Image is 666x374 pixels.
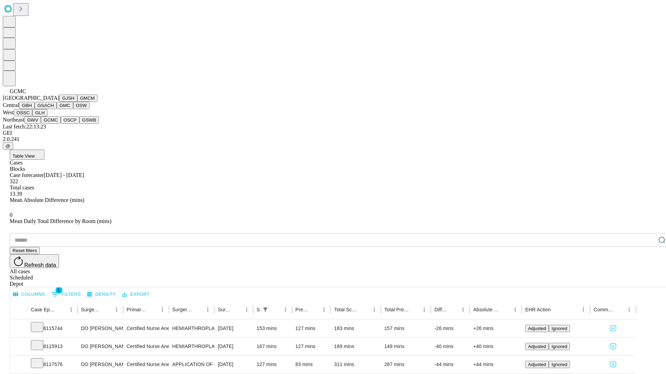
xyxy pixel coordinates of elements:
[31,320,74,337] div: 8115744
[218,307,231,312] div: Surgery Date
[41,116,61,124] button: GCMC
[66,305,76,314] button: Menu
[501,305,510,314] button: Sort
[3,102,19,108] span: Central
[127,320,165,337] div: Certified Nurse Anesthetist
[44,172,84,178] span: [DATE] - [DATE]
[525,361,549,368] button: Adjusted
[449,305,458,314] button: Sort
[384,338,428,355] div: 149 mins
[510,305,520,314] button: Menu
[528,362,546,367] span: Adjusted
[32,109,47,116] button: GLH
[473,338,518,355] div: +40 mins
[473,307,500,312] div: Absolute Difference
[3,109,14,115] span: West
[59,95,77,102] button: GJSH
[31,338,74,355] div: 8115913
[14,323,24,335] button: Expand
[127,356,165,373] div: Certified Nurse Anesthetist
[309,305,319,314] button: Sort
[24,116,41,124] button: GWV
[120,289,151,300] button: Export
[549,343,570,350] button: Ignored
[3,136,663,142] div: 2.0.241
[296,356,327,373] div: 83 mins
[19,102,35,109] button: GBH
[14,341,24,353] button: Expand
[218,320,250,337] div: [DATE]
[112,305,121,314] button: Menu
[10,191,22,197] span: 13.39
[261,305,270,314] div: 1 active filter
[218,338,250,355] div: [DATE]
[157,305,167,314] button: Menu
[3,130,663,136] div: GEI
[552,362,567,367] span: Ignored
[11,289,47,300] button: Select columns
[172,320,211,337] div: HEMIARTHROPLASTY HIP
[549,361,570,368] button: Ignored
[434,338,466,355] div: -40 mins
[549,325,570,332] button: Ignored
[528,344,546,349] span: Adjusted
[31,356,74,373] div: 8117576
[61,116,79,124] button: OSCP
[257,307,260,312] div: Scheduled In Room Duration
[419,305,429,314] button: Menu
[552,326,567,331] span: Ignored
[242,305,251,314] button: Menu
[10,212,12,218] span: 0
[334,338,377,355] div: 189 mins
[148,305,157,314] button: Sort
[296,307,309,312] div: Predicted In Room Duration
[172,307,193,312] div: Surgery Name
[81,356,120,373] div: DO [PERSON_NAME]
[434,320,466,337] div: -26 mins
[525,325,549,332] button: Adjusted
[10,247,40,254] button: Reset filters
[10,254,59,268] button: Refresh data
[6,143,10,149] span: @
[410,305,419,314] button: Sort
[85,289,118,300] button: Density
[55,287,62,294] span: 1
[384,356,428,373] div: 267 mins
[24,262,56,268] span: Refresh data
[127,338,165,355] div: Certified Nurse Anesthetist
[434,307,448,312] div: Difference
[10,185,34,190] span: Total cases
[77,95,97,102] button: GMCM
[3,124,46,130] span: Last fetch: 22:13:23
[552,344,567,349] span: Ignored
[12,153,35,159] span: Table View
[384,307,409,312] div: Total Predicted Duration
[334,320,377,337] div: 183 mins
[257,338,289,355] div: 167 mins
[10,172,44,178] span: Case forecaster
[10,178,18,184] span: 322
[79,116,99,124] button: GSWB
[73,102,90,109] button: OSW
[434,356,466,373] div: -44 mins
[369,305,379,314] button: Menu
[579,305,588,314] button: Menu
[172,356,211,373] div: APPLICATION OF EXTERNAL FIXATOR MULTIPLANE ILLIZAROV TYPE
[57,102,73,109] button: GMC
[14,109,33,116] button: OSSC
[615,305,624,314] button: Sort
[525,343,549,350] button: Adjusted
[10,150,44,160] button: Table View
[257,356,289,373] div: 127 mins
[81,320,120,337] div: DO [PERSON_NAME]
[10,218,111,224] span: Mean Daily Total Difference by Room (mins)
[296,320,327,337] div: 127 mins
[12,248,37,253] span: Reset filters
[31,307,56,312] div: Case Epic Id
[3,117,24,123] span: Northeast
[624,305,634,314] button: Menu
[57,305,66,314] button: Sort
[127,307,147,312] div: Primary Service
[473,320,518,337] div: +26 mins
[551,305,561,314] button: Sort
